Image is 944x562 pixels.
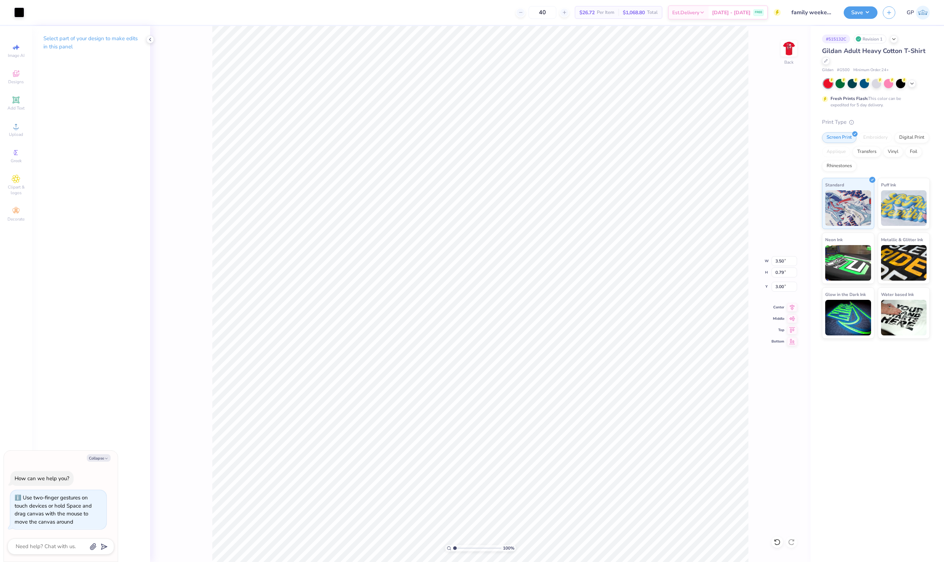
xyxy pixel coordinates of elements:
[647,9,658,16] span: Total
[881,291,914,298] span: Water based Ink
[87,454,111,462] button: Collapse
[782,41,796,55] img: Back
[822,67,833,73] span: Gildan
[771,339,784,344] span: Bottom
[9,132,23,137] span: Upload
[822,147,850,157] div: Applique
[8,53,25,58] span: Image AI
[825,291,866,298] span: Glow in the Dark Ink
[883,147,903,157] div: Vinyl
[43,35,139,51] p: Select part of your design to make edits in this panel
[755,10,762,15] span: FREE
[7,105,25,111] span: Add Text
[529,6,556,19] input: – –
[4,184,28,196] span: Clipart & logos
[623,9,645,16] span: $1,068.80
[771,305,784,310] span: Center
[881,190,927,226] img: Puff Ink
[916,6,930,20] img: Gene Padilla
[825,236,843,243] span: Neon Ink
[907,6,930,20] a: GP
[825,181,844,189] span: Standard
[825,245,871,281] img: Neon Ink
[503,545,514,551] span: 100 %
[7,216,25,222] span: Decorate
[844,6,877,19] button: Save
[672,9,699,16] span: Est. Delivery
[822,118,930,126] div: Print Type
[907,9,914,17] span: GP
[831,96,868,101] strong: Fresh Prints Flash:
[881,236,923,243] span: Metallic & Glitter Ink
[825,300,871,335] img: Glow in the Dark Ink
[15,475,69,482] div: How can we help you?
[784,59,794,65] div: Back
[15,494,92,525] div: Use two-finger gestures on touch devices or hold Space and drag canvas with the mouse to move the...
[895,132,929,143] div: Digital Print
[822,47,926,55] span: Gildan Adult Heavy Cotton T-Shirt
[8,79,24,85] span: Designs
[597,9,614,16] span: Per Item
[822,132,857,143] div: Screen Print
[786,5,838,20] input: Untitled Design
[881,181,896,189] span: Puff Ink
[712,9,751,16] span: [DATE] - [DATE]
[853,147,881,157] div: Transfers
[579,9,595,16] span: $26.72
[11,158,22,164] span: Greek
[822,35,850,43] div: # 515132C
[853,67,889,73] span: Minimum Order: 24 +
[859,132,892,143] div: Embroidery
[905,147,922,157] div: Foil
[822,161,857,171] div: Rhinestones
[854,35,886,43] div: Revision 1
[771,316,784,321] span: Middle
[825,190,871,226] img: Standard
[837,67,850,73] span: # G500
[771,328,784,333] span: Top
[881,300,927,335] img: Water based Ink
[881,245,927,281] img: Metallic & Glitter Ink
[831,95,918,108] div: This color can be expedited for 5 day delivery.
